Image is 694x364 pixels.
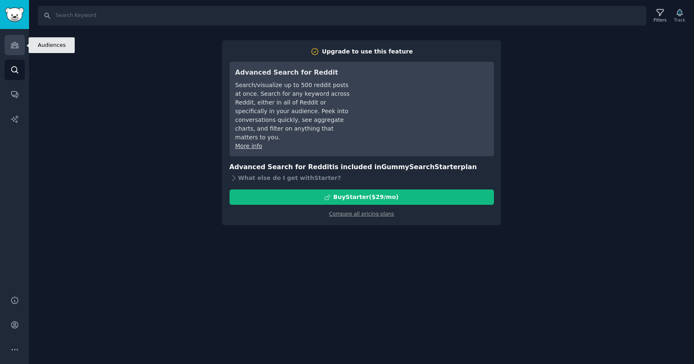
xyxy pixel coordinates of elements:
iframe: YouTube video player [364,68,488,130]
button: BuyStarter($29/mo) [230,189,494,205]
img: GummySearch logo [5,7,24,22]
div: Filters [654,17,667,23]
input: Search Keyword [38,6,646,26]
h3: Advanced Search for Reddit [235,68,352,78]
a: Compare all pricing plans [329,211,394,217]
a: More info [235,143,262,149]
span: GummySearch Starter [381,163,461,171]
div: Upgrade to use this feature [322,47,413,56]
div: What else do I get with Starter ? [230,172,494,184]
div: Buy Starter ($ 29 /mo ) [333,193,398,201]
div: Search/visualize up to 500 reddit posts at once. Search for any keyword across Reddit, either in ... [235,81,352,142]
h3: Advanced Search for Reddit is included in plan [230,162,494,172]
